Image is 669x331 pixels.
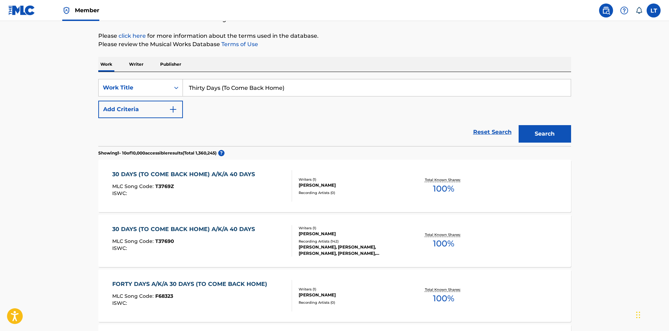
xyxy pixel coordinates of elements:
span: 100 % [433,292,454,305]
div: FORTY DAYS A/K/A 30 DAYS (TO COME BACK HOME) [112,280,271,288]
div: Work Title [103,84,166,92]
div: Writers ( 1 ) [299,177,404,182]
span: MLC Song Code : [112,238,155,244]
div: Notifications [635,7,642,14]
span: 100 % [433,237,454,250]
span: MLC Song Code : [112,293,155,299]
span: ISWC : [112,190,129,196]
img: Top Rightsholder [62,6,71,15]
span: MLC Song Code : [112,183,155,189]
img: 9d2ae6d4665cec9f34b9.svg [169,105,177,114]
div: Recording Artists ( 142 ) [299,239,404,244]
div: Recording Artists ( 0 ) [299,300,404,305]
form: Search Form [98,79,571,146]
button: Add Criteria [98,101,183,118]
div: Writers ( 1 ) [299,225,404,231]
div: [PERSON_NAME] [299,231,404,237]
div: 30 DAYS (TO COME BACK HOME) A/K/A 40 DAYS [112,225,258,233]
img: search [602,6,610,15]
p: Work [98,57,114,72]
p: Publisher [158,57,183,72]
div: 30 DAYS (TO COME BACK HOME) A/K/A 40 DAYS [112,170,258,179]
span: T37690 [155,238,174,244]
div: [PERSON_NAME] [299,182,404,188]
a: Reset Search [470,124,515,140]
div: Help [617,3,631,17]
span: F68323 [155,293,173,299]
div: User Menu [647,3,661,17]
div: [PERSON_NAME] [299,292,404,298]
div: [PERSON_NAME], [PERSON_NAME], [PERSON_NAME], [PERSON_NAME], [PERSON_NAME] [299,244,404,257]
a: Public Search [599,3,613,17]
span: 100 % [433,182,454,195]
a: 30 DAYS (TO COME BACK HOME) A/K/A 40 DAYSMLC Song Code:T37690ISWC:Writers (1)[PERSON_NAME]Recordi... [98,215,571,267]
span: Member [75,6,99,14]
p: Showing 1 - 10 of 10,000 accessible results (Total 1,360,245 ) [98,150,216,156]
button: Search [519,125,571,143]
div: Drag [636,304,640,325]
p: Please for more information about the terms used in the database. [98,32,571,40]
span: T3769Z [155,183,174,189]
span: ? [218,150,225,156]
a: Terms of Use [220,41,258,48]
div: Recording Artists ( 0 ) [299,190,404,195]
a: FORTY DAYS A/K/A 30 DAYS (TO COME BACK HOME)MLC Song Code:F68323ISWC:Writers (1)[PERSON_NAME]Reco... [98,269,571,322]
span: ISWC : [112,245,129,251]
p: Total Known Shares: [425,287,462,292]
a: 30 DAYS (TO COME BACK HOME) A/K/A 40 DAYSMLC Song Code:T3769ZISWC:Writers (1)[PERSON_NAME]Recordi... [98,160,571,212]
img: MLC Logo [8,5,35,15]
p: Writer [127,57,145,72]
p: Please review the Musical Works Database [98,40,571,49]
div: Writers ( 1 ) [299,287,404,292]
p: Total Known Shares: [425,177,462,182]
p: Total Known Shares: [425,232,462,237]
img: help [620,6,628,15]
a: click here [119,33,146,39]
iframe: Chat Widget [634,297,669,331]
span: ISWC : [112,300,129,306]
